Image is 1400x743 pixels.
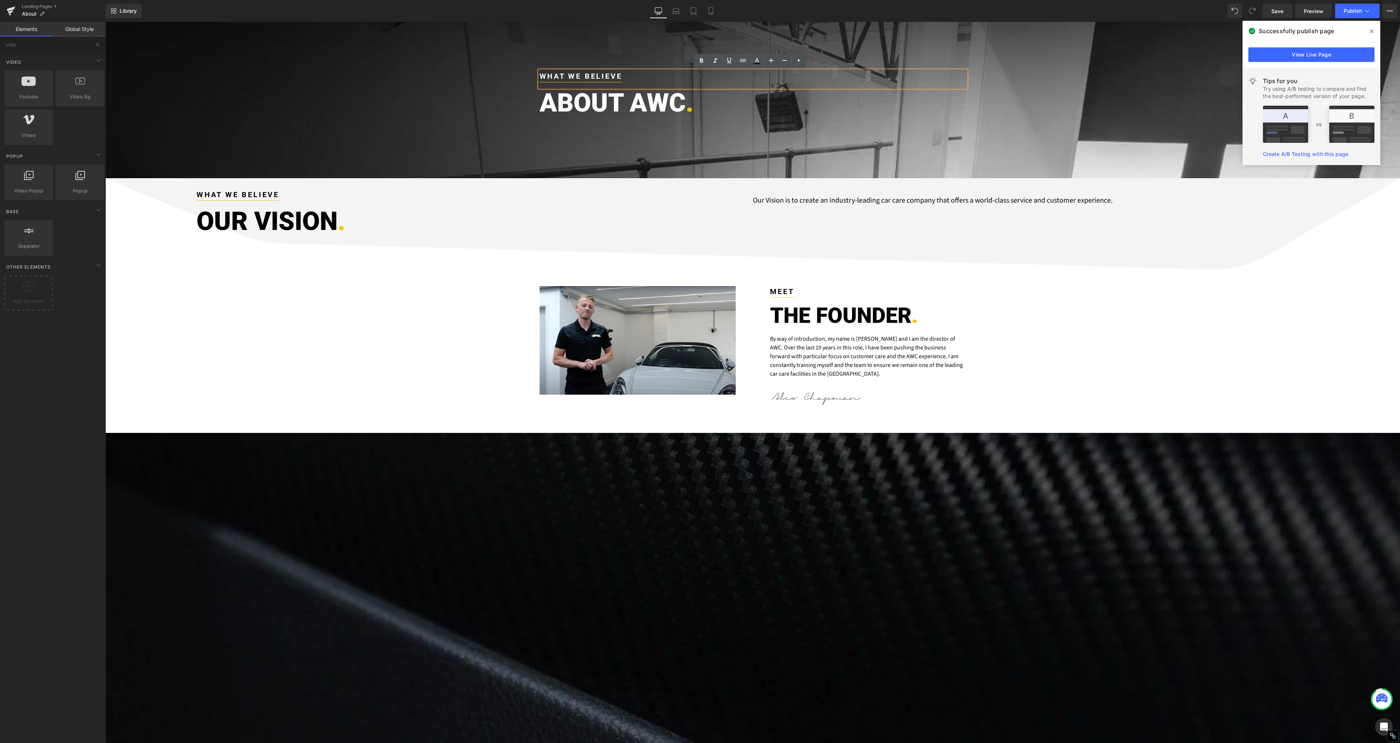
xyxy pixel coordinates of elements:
[650,4,667,18] a: Desktop
[5,59,22,66] span: Video
[232,184,240,214] font: .
[1389,732,1396,739] div: Restore Info Box &#10;&#10;NoFollow Info:&#10; META-Robots NoFollow: &#09;true&#10; META-Robots N...
[22,11,36,17] span: About
[580,66,588,96] font: .
[106,4,142,18] a: New Library
[91,168,174,177] strong: WHAT WE BELIEVE
[1263,77,1374,85] div: Tips for you
[665,265,689,274] strong: MEET
[5,208,20,215] span: Base
[5,153,24,160] span: Popup
[58,93,102,101] span: Video Bg
[1259,27,1334,35] span: Successfully publish page
[7,242,51,250] span: Separator
[7,132,51,139] span: Vimeo
[667,4,685,18] a: Laptop
[1335,4,1380,18] button: Publish
[120,8,137,14] span: Library
[1228,4,1242,18] button: Undo
[91,184,647,215] h2: OUR VISION
[6,297,51,305] span: Add Elements
[647,173,1204,184] p: Our Vision is to create an industry-leading car care company that offers a world-class service an...
[1295,4,1332,18] a: Preview
[1263,85,1374,100] div: Try using A/B testing to compare and find the best-performed version of your page.
[1263,106,1374,143] img: tip.png
[1245,4,1260,18] button: Redo
[434,50,517,59] strong: WHAT WE BELIEVE
[1375,718,1393,736] div: Open Intercom Messenger
[1248,77,1257,85] img: light.svg
[806,281,813,306] font: .
[702,4,720,18] a: Mobile
[1248,47,1374,62] a: View Live Page
[1344,8,1362,14] span: Publish
[1304,7,1323,15] span: Preview
[1263,151,1348,157] a: Create A/B Testing with this page
[1271,7,1283,15] span: Save
[7,93,51,101] span: Youtube
[105,22,1400,743] iframe: To enrich screen reader interactions, please activate Accessibility in Grammarly extension settings
[665,313,861,356] p: By way of introduction, my name is [PERSON_NAME] and I am the director of AWC. Over the last 10 y...
[22,4,106,9] a: Landing Pages
[58,187,102,195] span: Popup
[665,281,861,307] h2: THE FOUNDER
[5,263,51,270] span: Other Elements
[53,22,106,36] a: Global Style
[685,4,702,18] a: Tablet
[434,66,861,96] h2: ABOUT AWC
[7,187,51,195] span: Video Popup
[1382,4,1397,18] button: More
